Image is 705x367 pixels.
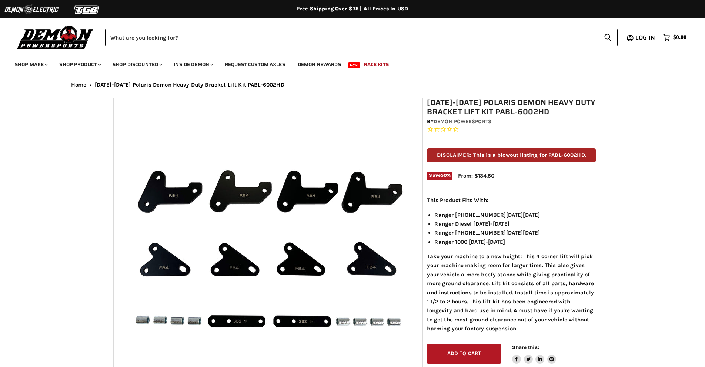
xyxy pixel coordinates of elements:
button: Add to cart [427,344,501,364]
img: Demon Powersports [15,24,96,50]
span: From: $134.50 [458,172,494,179]
span: Share this: [512,344,539,350]
span: [DATE]-[DATE] Polaris Demon Heavy Duty Bracket Lift Kit PABL-6002HD [95,82,284,88]
li: Ranger Diesel [DATE]-[DATE] [434,219,596,228]
a: Shop Make [9,57,52,72]
img: TGB Logo 2 [59,3,115,17]
input: Search [105,29,598,46]
nav: Breadcrumbs [56,82,649,88]
aside: Share this: [512,344,556,364]
a: Log in [632,34,659,41]
h1: [DATE]-[DATE] Polaris Demon Heavy Duty Bracket Lift Kit PABL-6002HD [427,98,596,117]
a: Demon Rewards [292,57,347,72]
a: Shop Product [54,57,106,72]
span: Rated 0.0 out of 5 stars 0 reviews [427,126,596,134]
button: Search [598,29,618,46]
li: Ranger [PHONE_NUMBER][DATE][DATE] [434,211,596,219]
span: Save % [427,172,452,180]
p: DISCLAIMER: This is a blowout listing for PABL-6002HD. [427,148,596,162]
a: Home [71,82,87,88]
span: $0.00 [673,34,686,41]
div: Free Shipping Over $75 | All Prices In USD [56,6,649,12]
span: New! [348,62,361,68]
a: Inside Demon [168,57,218,72]
a: Shop Discounted [107,57,167,72]
li: Ranger 1000 [DATE]-[DATE] [434,238,596,246]
a: Request Custom Axles [219,57,291,72]
form: Product [105,29,618,46]
ul: Main menu [9,54,685,72]
span: 50 [441,172,447,178]
p: This Product Fits With: [427,196,596,205]
img: Demon Electric Logo 2 [4,3,59,17]
li: Ranger [PHONE_NUMBER][DATE][DATE] [434,228,596,237]
span: Log in [635,33,655,42]
span: Add to cart [447,350,481,357]
div: Take your machine to a new height! This 4 corner lift will pick your machine making room for larg... [427,196,596,333]
div: by [427,118,596,126]
a: Demon Powersports [434,118,491,125]
a: $0.00 [659,32,690,43]
a: Race Kits [358,57,394,72]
